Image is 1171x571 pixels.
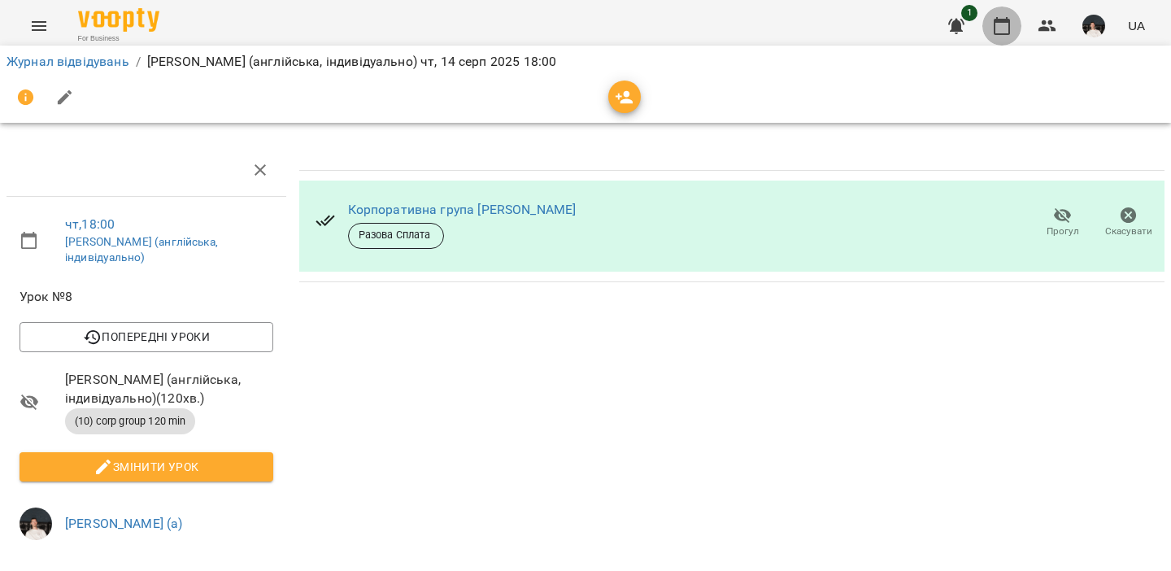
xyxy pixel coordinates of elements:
[78,33,159,44] span: For Business
[7,54,129,69] a: Журнал відвідувань
[7,52,1164,72] nav: breadcrumb
[1082,15,1105,37] img: 5ac69435918e69000f8bf39d14eaa1af.jpg
[65,370,273,408] span: [PERSON_NAME] (англійська, індивідуально) ( 120 хв. )
[20,452,273,482] button: Змінити урок
[20,287,273,307] span: Урок №8
[961,5,977,21] span: 1
[33,327,260,347] span: Попередні уроки
[1128,17,1145,34] span: UA
[147,52,556,72] p: [PERSON_NAME] (англійська, індивідуально) чт, 14 серп 2025 18:00
[65,235,218,264] a: [PERSON_NAME] (англійська, індивідуально)
[33,457,260,477] span: Змінити урок
[1121,11,1151,41] button: UA
[78,8,159,32] img: Voopty Logo
[1105,224,1152,238] span: Скасувати
[1095,200,1161,246] button: Скасувати
[349,228,443,242] span: Разова Сплата
[20,322,273,351] button: Попередні уроки
[65,216,115,232] a: чт , 18:00
[348,202,577,217] a: Корпоративна група [PERSON_NAME]
[20,7,59,46] button: Menu
[20,508,52,540] img: 5ac69435918e69000f8bf39d14eaa1af.jpg
[1047,224,1079,238] span: Прогул
[1030,200,1095,246] button: Прогул
[65,516,183,531] a: [PERSON_NAME] (а)
[65,414,195,429] span: (10) corp group 120 min
[136,52,141,72] li: /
